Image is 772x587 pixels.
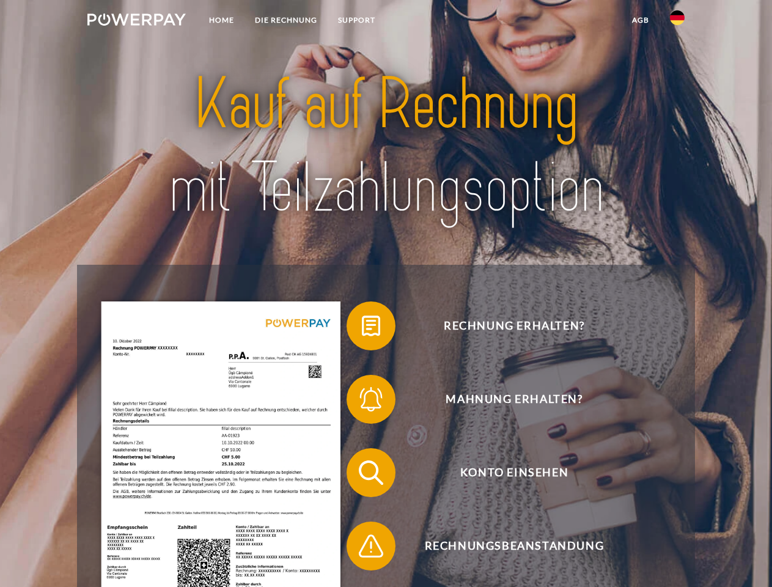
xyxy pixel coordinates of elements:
img: qb_bell.svg [356,384,386,415]
img: qb_search.svg [356,457,386,488]
img: logo-powerpay-white.svg [87,13,186,26]
button: Rechnungsbeanstandung [347,522,664,570]
img: qb_bill.svg [356,311,386,341]
a: DIE RECHNUNG [244,9,328,31]
span: Konto einsehen [364,448,664,497]
a: SUPPORT [328,9,386,31]
img: qb_warning.svg [356,531,386,561]
button: Mahnung erhalten? [347,375,664,424]
img: title-powerpay_de.svg [117,59,655,234]
span: Rechnung erhalten? [364,301,664,350]
a: agb [622,9,660,31]
button: Konto einsehen [347,448,664,497]
span: Rechnungsbeanstandung [364,522,664,570]
span: Mahnung erhalten? [364,375,664,424]
img: de [670,10,685,25]
button: Rechnung erhalten? [347,301,664,350]
a: Home [199,9,244,31]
